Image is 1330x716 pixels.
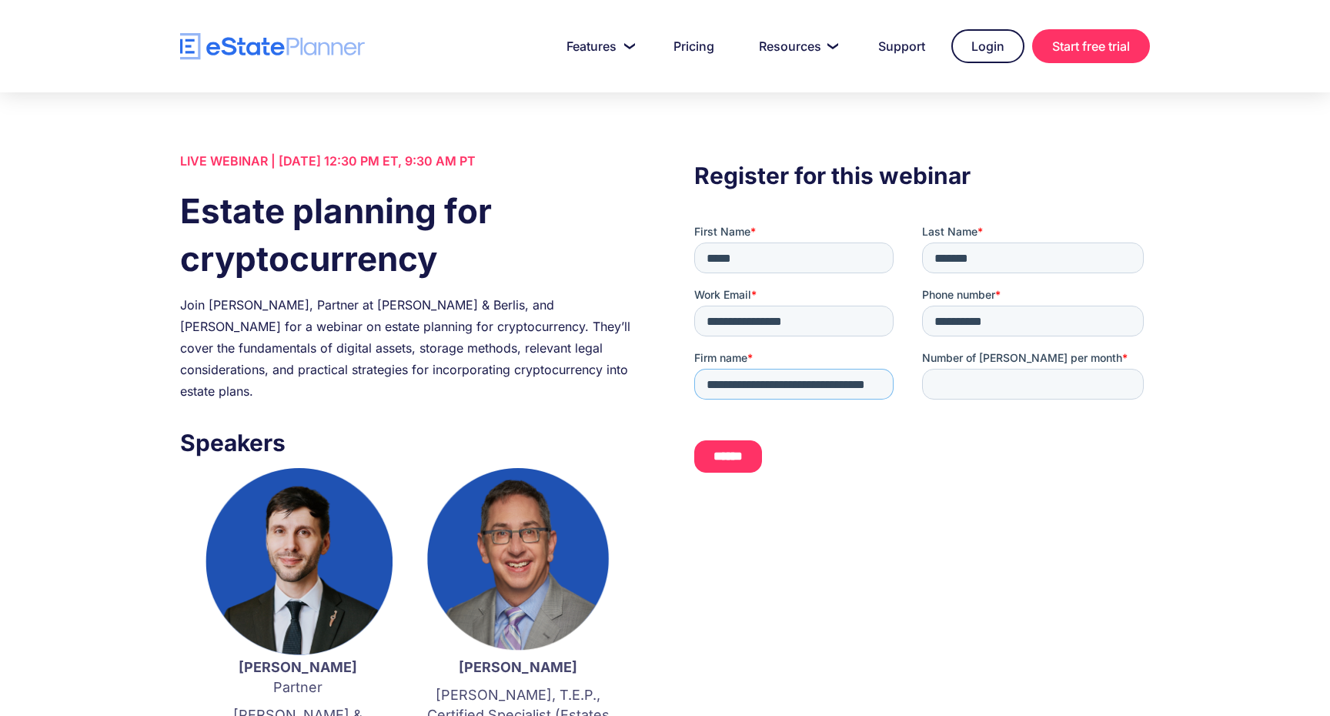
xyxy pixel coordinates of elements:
[239,659,357,675] strong: [PERSON_NAME]
[203,657,393,698] p: Partner
[459,659,577,675] strong: [PERSON_NAME]
[548,31,647,62] a: Features
[860,31,944,62] a: Support
[694,224,1150,486] iframe: Form 0
[740,31,852,62] a: Resources
[951,29,1024,63] a: Login
[180,425,636,460] h3: Speakers
[180,294,636,402] div: Join [PERSON_NAME], Partner at [PERSON_NAME] & Berlis, and [PERSON_NAME] for a webinar on estate ...
[1032,29,1150,63] a: Start free trial
[694,158,1150,193] h3: Register for this webinar
[180,33,365,60] a: home
[180,187,636,283] h1: Estate planning for cryptocurrency
[180,150,636,172] div: LIVE WEBINAR | [DATE] 12:30 PM ET, 9:30 AM PT
[655,31,733,62] a: Pricing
